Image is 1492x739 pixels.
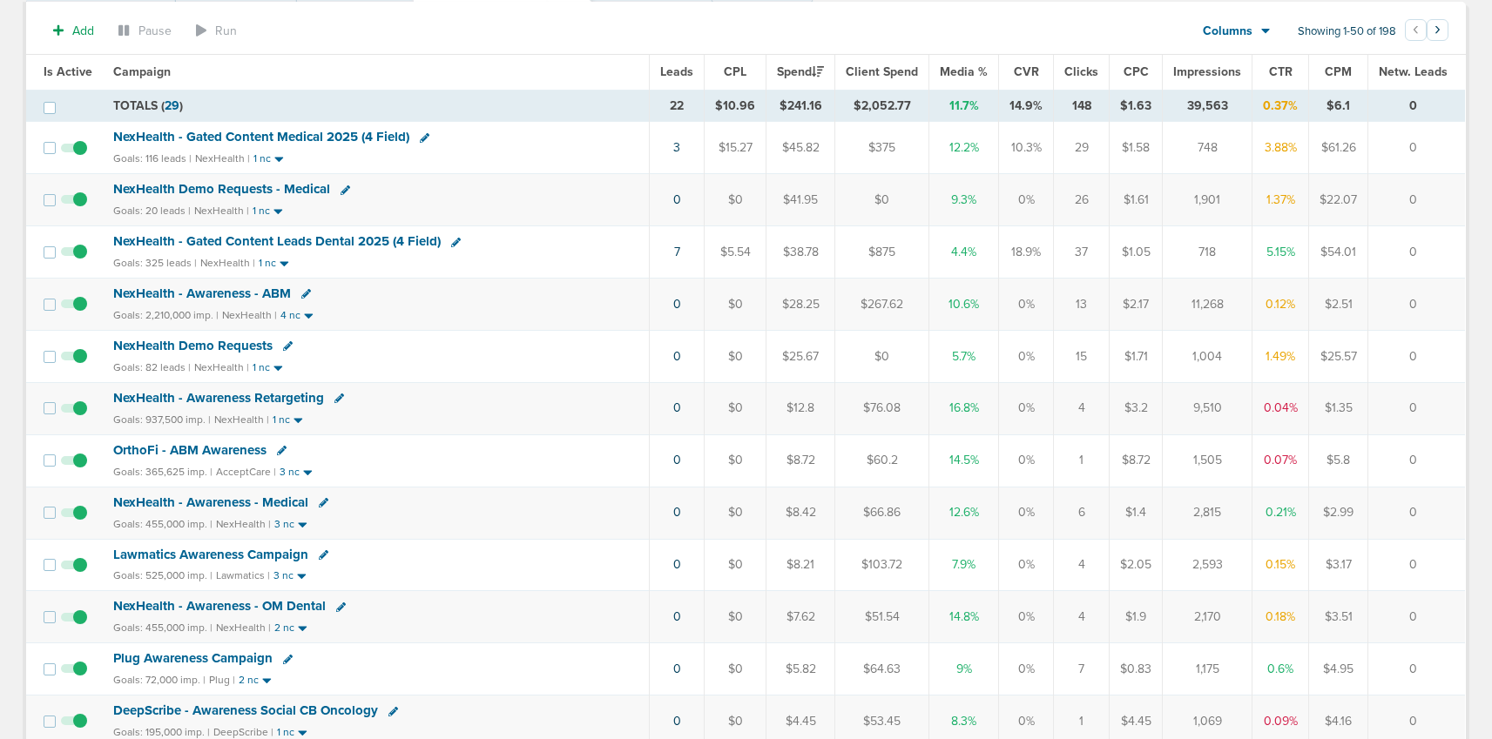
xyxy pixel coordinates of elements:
[1110,591,1163,643] td: $1.9
[1014,64,1039,79] span: CVR
[999,279,1054,331] td: 0%
[929,279,999,331] td: 10.6%
[835,122,929,174] td: $375
[766,90,835,122] td: $241.16
[929,382,999,434] td: 16.8%
[929,643,999,695] td: 9%
[1252,539,1309,591] td: 0.15%
[1405,22,1448,43] ul: Pagination
[1379,64,1448,79] span: Netw. Leads
[766,591,835,643] td: $7.62
[1368,279,1466,331] td: 0
[1368,226,1466,279] td: 0
[705,90,766,122] td: $10.96
[273,569,294,582] small: 3 nc
[1163,226,1252,279] td: 718
[1110,434,1163,487] td: $8.72
[673,505,681,520] a: 0
[835,382,929,434] td: $76.08
[766,122,835,174] td: $45.82
[999,591,1054,643] td: 0%
[1252,591,1309,643] td: 0.18%
[44,18,104,44] button: Add
[999,226,1054,279] td: 18.9%
[1368,382,1466,434] td: 0
[113,152,192,165] small: Goals: 116 leads |
[929,174,999,226] td: 9.3%
[113,442,267,458] span: OrthoFi - ABM Awareness
[1054,226,1110,279] td: 37
[1252,279,1309,331] td: 0.12%
[113,338,273,353] span: NexHealth Demo Requests
[1269,64,1293,79] span: CTR
[113,309,219,322] small: Goals: 2,210,000 imp. |
[113,702,378,718] span: DeepScribe - Awareness Social CB Oncology
[200,257,255,269] small: NexHealth |
[1252,122,1309,174] td: 3.88%
[1203,23,1252,40] span: Columns
[835,539,929,591] td: $103.72
[253,361,270,374] small: 1 nc
[72,24,94,38] span: Add
[113,286,291,301] span: NexHealth - Awareness - ABM
[113,569,213,582] small: Goals: 525,000 imp. |
[1252,487,1309,539] td: 0.21%
[1252,330,1309,382] td: 1.49%
[929,122,999,174] td: 12.2%
[1368,487,1466,539] td: 0
[273,413,290,427] small: 1 nc
[1110,487,1163,539] td: $1.4
[1252,226,1309,279] td: 5.15%
[766,279,835,331] td: $28.25
[705,174,766,226] td: $0
[113,181,330,197] span: NexHealth Demo Requests - Medical
[1163,330,1252,382] td: 1,004
[259,257,276,270] small: 1 nc
[1163,434,1252,487] td: 1,505
[1368,434,1466,487] td: 0
[705,279,766,331] td: $0
[1054,279,1110,331] td: 13
[835,643,929,695] td: $64.63
[194,361,249,373] small: NexHealth |
[1054,434,1110,487] td: 1
[999,174,1054,226] td: 0%
[280,309,300,322] small: 4 nc
[1054,90,1110,122] td: 148
[113,494,308,510] span: NexHealth - Awareness - Medical
[766,382,835,434] td: $12.8
[673,662,681,676] a: 0
[766,174,835,226] td: $41.95
[1252,643,1309,695] td: 0.6%
[999,487,1054,539] td: 0%
[766,434,835,487] td: $8.72
[705,434,766,487] td: $0
[705,487,766,539] td: $0
[1368,174,1466,226] td: 0
[113,64,171,79] span: Campaign
[999,90,1054,122] td: 14.9%
[673,714,681,729] a: 0
[835,174,929,226] td: $0
[274,518,294,531] small: 3 nc
[1368,643,1466,695] td: 0
[1110,382,1163,434] td: $3.2
[1309,382,1368,434] td: $1.35
[1309,330,1368,382] td: $25.57
[929,591,999,643] td: 14.8%
[1252,434,1309,487] td: 0.07%
[1124,64,1149,79] span: CPC
[673,349,681,364] a: 0
[1368,90,1466,122] td: 0
[929,330,999,382] td: 5.7%
[1163,382,1252,434] td: 9,510
[835,591,929,643] td: $51.54
[1110,643,1163,695] td: $0.83
[1309,90,1368,122] td: $6.1
[999,643,1054,695] td: 0%
[650,90,705,122] td: 22
[766,643,835,695] td: $5.82
[1309,591,1368,643] td: $3.51
[113,466,213,479] small: Goals: 365,625 imp. |
[1309,279,1368,331] td: $2.51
